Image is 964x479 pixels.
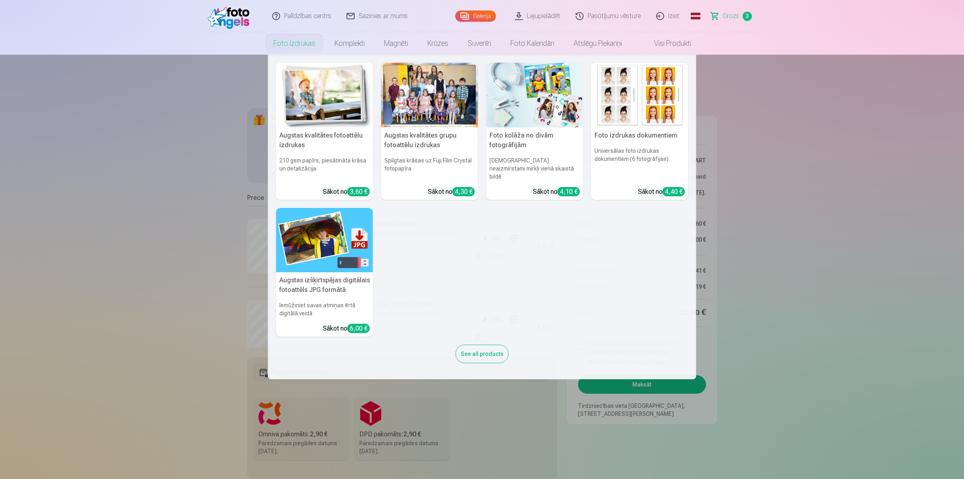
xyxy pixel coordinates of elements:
[632,32,701,55] a: Visi produkti
[458,32,501,55] a: Suvenīri
[347,187,370,196] div: 3,60 €
[323,324,370,333] div: Sākot no
[638,187,685,197] div: Sākot no
[276,298,373,321] h6: Iemūžiniet savas atmiņas ērtā digitālā veidā
[723,11,739,21] span: Grozs
[455,10,496,22] a: Galerija
[501,32,564,55] a: Foto kalendāri
[381,153,478,184] h6: Spilgtas krāsas uz Fuji Film Crystal fotopapīra
[208,3,254,29] img: /fa1
[276,208,373,273] img: Augstas izšķirtspējas digitālais fotoattēls JPG formātā
[557,187,580,196] div: 4,10 €
[452,187,475,196] div: 4,30 €
[276,153,373,184] h6: 210 gsm papīrs, piesātināta krāsa un detalizācija
[325,32,374,55] a: Komplekti
[347,324,370,333] div: 6,00 €
[486,63,583,127] img: Foto kolāža no divām fotogrāfijām
[276,127,373,153] h5: Augstas kvalitātes fotoattēlu izdrukas
[456,345,509,363] div: See all products
[323,187,370,197] div: Sākot no
[486,127,583,153] h5: Foto kolāža no divām fotogrāfijām
[486,63,583,200] a: Foto kolāža no divām fotogrāfijāmFoto kolāža no divām fotogrāfijām[DEMOGRAPHIC_DATA] neaizmirstam...
[486,153,583,184] h6: [DEMOGRAPHIC_DATA] neaizmirstami mirkļi vienā skaistā bildē
[456,349,509,358] a: See all products
[663,187,685,196] div: 4,40 €
[591,63,688,200] a: Foto izdrukas dokumentiemFoto izdrukas dokumentiemUniversālas foto izdrukas dokumentiem (6 fotogr...
[591,144,688,184] h6: Universālas foto izdrukas dokumentiem (6 fotogrāfijas)
[276,208,373,337] a: Augstas izšķirtspējas digitālais fotoattēls JPG formātāAugstas izšķirtspējas digitālais fotoattēl...
[428,187,475,197] div: Sākot no
[418,32,458,55] a: Krūzes
[374,32,418,55] a: Magnēti
[533,187,580,197] div: Sākot no
[381,127,478,153] h5: Augstas kvalitātes grupu fotoattēlu izdrukas
[591,127,688,144] h5: Foto izdrukas dokumentiem
[591,63,688,127] img: Foto izdrukas dokumentiem
[264,32,325,55] a: Foto izdrukas
[564,32,632,55] a: Atslēgu piekariņi
[276,63,373,200] a: Augstas kvalitātes fotoattēlu izdrukasAugstas kvalitātes fotoattēlu izdrukas210 gsm papīrs, piesā...
[276,63,373,127] img: Augstas kvalitātes fotoattēlu izdrukas
[743,12,752,21] span: 3
[276,272,373,298] h5: Augstas izšķirtspējas digitālais fotoattēls JPG formātā
[381,63,478,200] a: Augstas kvalitātes grupu fotoattēlu izdrukasSpilgtas krāsas uz Fuji Film Crystal fotopapīraSākot ...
